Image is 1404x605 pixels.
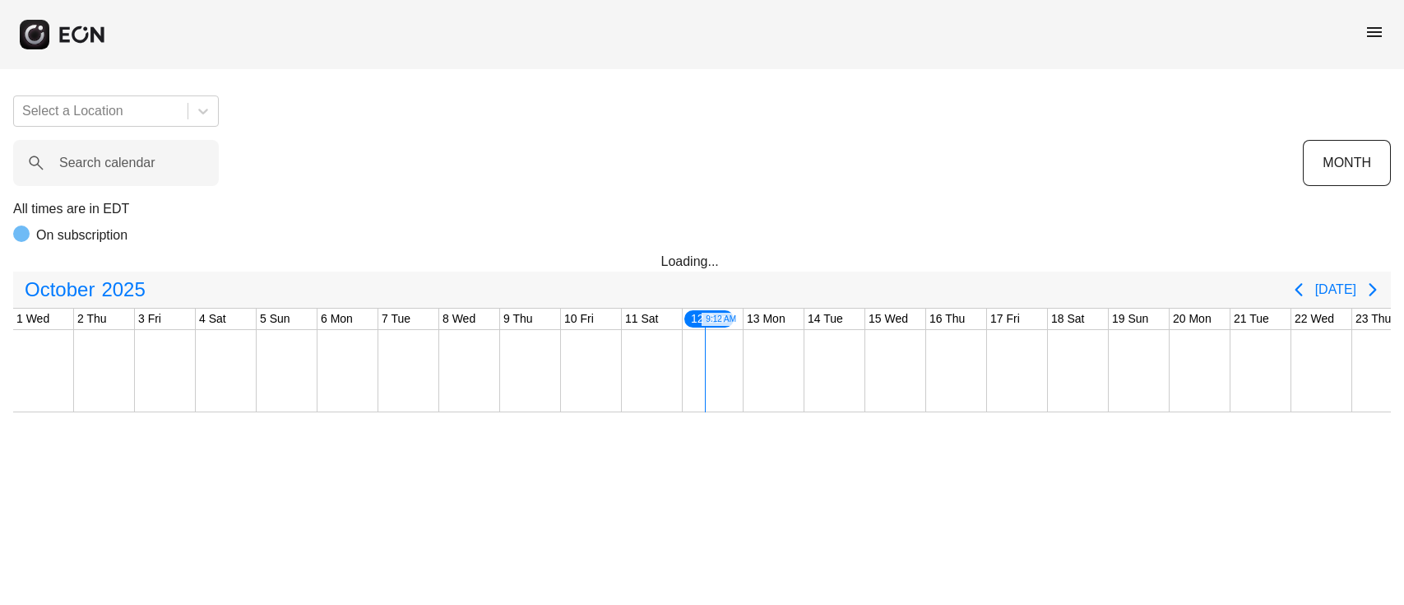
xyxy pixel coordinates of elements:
[378,309,414,329] div: 7 Tue
[1356,273,1389,306] button: Next page
[36,226,127,245] p: On subscription
[500,309,536,329] div: 9 Thu
[1315,275,1356,305] button: [DATE]
[865,309,911,329] div: 15 Wed
[1048,309,1087,329] div: 18 Sat
[1291,309,1337,329] div: 22 Wed
[744,309,789,329] div: 13 Mon
[13,309,53,329] div: 1 Wed
[926,309,968,329] div: 16 Thu
[257,309,294,329] div: 5 Sun
[13,199,1391,219] p: All times are in EDT
[59,153,155,173] label: Search calendar
[1170,309,1215,329] div: 20 Mon
[561,309,597,329] div: 10 Fri
[683,309,735,329] div: 12 Sun
[1365,22,1384,42] span: menu
[1230,309,1272,329] div: 21 Tue
[439,309,479,329] div: 8 Wed
[196,309,229,329] div: 4 Sat
[135,309,164,329] div: 3 Fri
[661,252,744,272] div: Loading...
[1282,273,1315,306] button: Previous page
[1109,309,1151,329] div: 19 Sun
[804,309,846,329] div: 14 Tue
[98,273,148,306] span: 2025
[15,273,155,306] button: October2025
[622,309,661,329] div: 11 Sat
[21,273,98,306] span: October
[317,309,356,329] div: 6 Mon
[987,309,1023,329] div: 17 Fri
[1352,309,1394,329] div: 23 Thu
[1303,140,1391,186] button: MONTH
[74,309,110,329] div: 2 Thu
